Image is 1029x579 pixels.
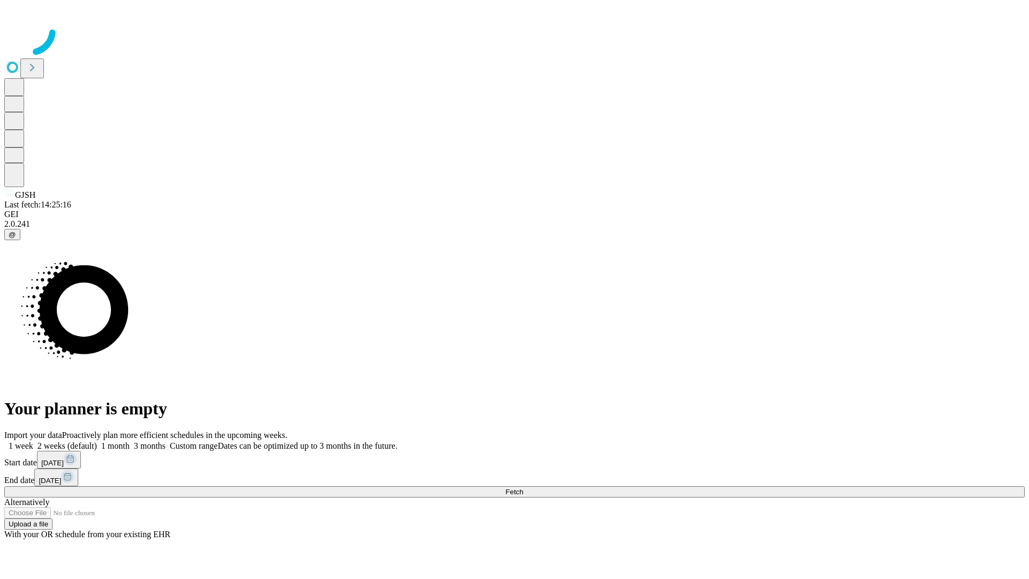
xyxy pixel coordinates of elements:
[4,219,1025,229] div: 2.0.241
[4,469,1025,486] div: End date
[15,190,35,199] span: GJSH
[4,210,1025,219] div: GEI
[38,441,97,450] span: 2 weeks (default)
[9,441,33,450] span: 1 week
[4,399,1025,419] h1: Your planner is empty
[34,469,78,486] button: [DATE]
[4,486,1025,498] button: Fetch
[4,430,62,440] span: Import your data
[9,231,16,239] span: @
[4,200,71,209] span: Last fetch: 14:25:16
[62,430,287,440] span: Proactively plan more efficient schedules in the upcoming weeks.
[41,459,64,467] span: [DATE]
[4,229,20,240] button: @
[134,441,166,450] span: 3 months
[218,441,397,450] span: Dates can be optimized up to 3 months in the future.
[505,488,523,496] span: Fetch
[4,451,1025,469] div: Start date
[4,518,53,530] button: Upload a file
[39,477,61,485] span: [DATE]
[4,498,49,507] span: Alternatively
[101,441,130,450] span: 1 month
[4,530,170,539] span: With your OR schedule from your existing EHR
[170,441,218,450] span: Custom range
[37,451,81,469] button: [DATE]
